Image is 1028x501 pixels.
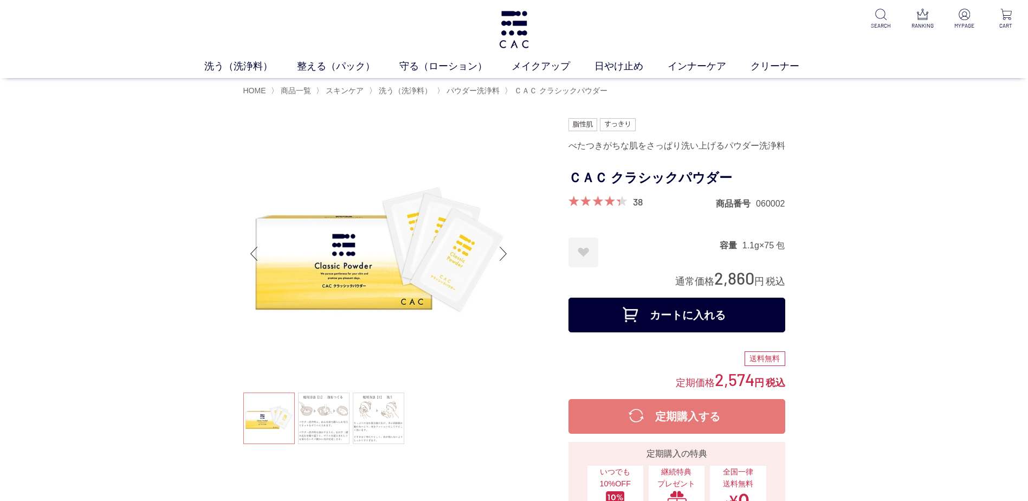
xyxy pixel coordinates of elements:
[633,196,643,208] a: 38
[514,86,607,95] span: ＣＡＣ クラシックパウダー
[568,118,597,131] img: 脂性肌
[675,276,714,287] span: 通常価格
[444,86,500,95] a: パウダー洗浄料
[369,86,435,96] li: 〉
[594,59,668,74] a: 日やけ止め
[714,268,754,288] span: 2,860
[868,9,894,30] a: SEARCH
[654,466,699,490] span: 継続特典 プレゼント
[204,59,297,74] a: 洗う（洗浄料）
[324,86,364,95] a: スキンケア
[745,351,785,367] div: 送料無料
[377,86,432,95] a: 洗う（洗浄料）
[568,399,785,434] button: 定期購入する
[281,86,311,95] span: 商品一覧
[951,22,978,30] p: MYPAGE
[493,232,514,275] div: Next slide
[279,86,311,95] a: 商品一覧
[716,198,756,209] dt: 商品番号
[512,86,607,95] a: ＣＡＣ クラシックパウダー
[909,9,936,30] a: RANKING
[868,22,894,30] p: SEARCH
[297,59,399,74] a: 整える（パック）
[399,59,512,74] a: 守る（ローション）
[568,166,785,190] h1: ＣＡＣ クラシックパウダー
[326,86,364,95] span: スキンケア
[568,237,598,267] a: お気に入りに登録する
[497,11,531,48] img: logo
[379,86,432,95] span: 洗う（洗浄料）
[766,377,785,388] span: 税込
[754,377,764,388] span: 円
[243,118,514,389] img: ＣＡＣ クラシックパウダー
[668,59,751,74] a: インナーケア
[754,276,764,287] span: 円
[271,86,314,96] li: 〉
[766,276,785,287] span: 税込
[573,447,781,460] div: 定期購入の特典
[505,86,610,96] li: 〉
[715,369,754,389] span: 2,574
[756,198,785,209] dd: 060002
[751,59,824,74] a: クリーナー
[720,240,742,251] dt: 容量
[316,86,366,96] li: 〉
[951,9,978,30] a: MYPAGE
[447,86,500,95] span: パウダー洗浄料
[993,22,1019,30] p: CART
[243,86,266,95] a: HOME
[600,118,636,131] img: すっきり
[568,298,785,332] button: カートに入れる
[568,137,785,155] div: べたつきがちな肌をさっぱり洗い上げるパウダー洗浄料
[243,232,265,275] div: Previous slide
[742,240,785,251] dd: 1.1g×75 包
[512,59,594,74] a: メイクアップ
[715,466,760,490] span: 全国一律 送料無料
[993,9,1019,30] a: CART
[676,376,715,388] span: 定期価格
[909,22,936,30] p: RANKING
[437,86,502,96] li: 〉
[593,466,638,490] span: いつでも10%OFF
